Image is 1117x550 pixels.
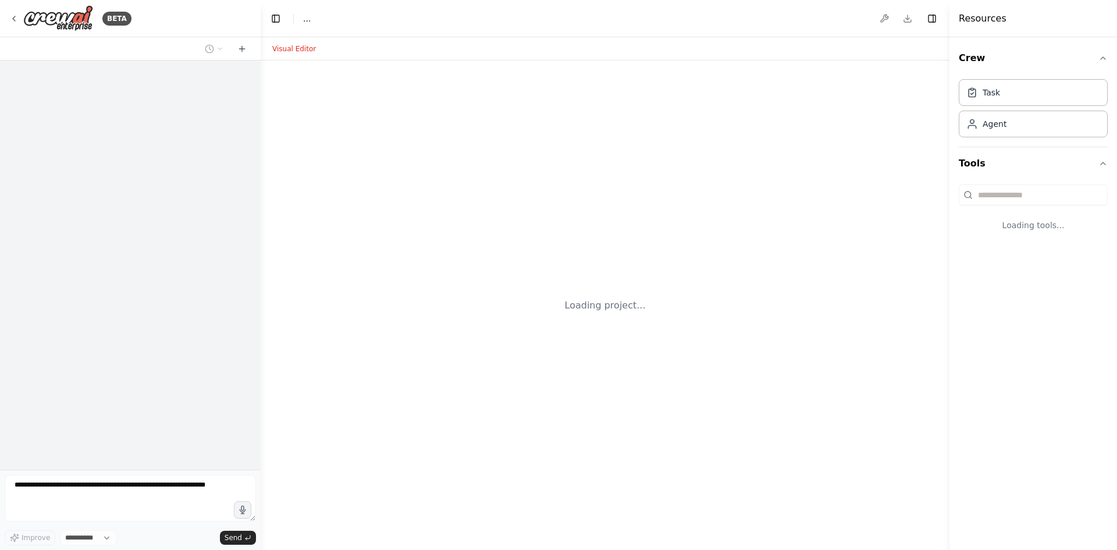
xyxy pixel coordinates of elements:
[303,13,311,24] span: ...
[959,42,1108,74] button: Crew
[225,533,242,542] span: Send
[268,10,284,27] button: Hide left sidebar
[959,210,1108,240] div: Loading tools...
[23,5,93,31] img: Logo
[22,533,50,542] span: Improve
[265,42,323,56] button: Visual Editor
[983,87,1000,98] div: Task
[959,180,1108,250] div: Tools
[220,531,256,545] button: Send
[303,13,311,24] nav: breadcrumb
[924,10,940,27] button: Hide right sidebar
[102,12,131,26] div: BETA
[234,501,251,519] button: Click to speak your automation idea
[5,530,55,545] button: Improve
[233,42,251,56] button: Start a new chat
[983,118,1006,130] div: Agent
[959,12,1006,26] h4: Resources
[959,74,1108,147] div: Crew
[565,299,646,313] div: Loading project...
[959,147,1108,180] button: Tools
[200,42,228,56] button: Switch to previous chat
